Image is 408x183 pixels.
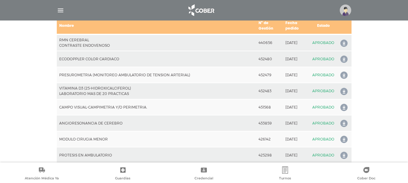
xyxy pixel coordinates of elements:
td: APROBADO [310,131,337,147]
td: APROBADO [310,34,337,51]
td: [DATE] [283,99,310,115]
td: APROBADO [310,99,337,115]
span: Turnos [279,176,291,181]
td: N° de Gestión [256,18,283,34]
img: Cober_menu-lines-white.svg [57,7,64,14]
td: MODULO CIRUGIA MENOR [57,131,256,147]
td: APROBADO [310,67,337,83]
td: PRESUROMETRIA (MONITOREO AMBULATORIO DE TENSION ARTERIAL) [57,67,256,83]
td: [DATE] [283,67,310,83]
td: 433859 [256,115,283,131]
td: [DATE] [283,34,310,51]
td: 426142 [256,131,283,147]
a: Credencial [163,166,245,182]
span: Cober Doc [357,176,375,181]
td: 440656 [256,34,283,51]
td: [DATE] [283,115,310,131]
a: Atención Médica Ya [1,166,82,182]
span: Credencial [194,176,213,181]
td: 452483 [256,83,283,99]
td: 452479 [256,67,283,83]
span: Atención Médica Ya [25,176,59,181]
td: 451568 [256,99,283,115]
td: APROBADO [310,147,337,163]
td: PROTESIS EN AMBULATORIO [57,147,256,163]
span: Guardias [115,176,130,181]
td: VITAMINA D3 (25-HIDROXICALCIFEROL) LABORATORIO MAS DE 20 PRACTICAS [57,83,256,99]
td: RMN CEREBRAL CONTRASTE ENDOVENOSO [57,34,256,51]
td: Fecha pedido [283,18,310,34]
a: Turnos [245,166,326,182]
a: Guardias [82,166,164,182]
td: 452480 [256,51,283,67]
td: 425298 [256,147,283,163]
td: ANGIORESONANCIA DE CEREBRO [57,115,256,131]
td: [DATE] [283,51,310,67]
td: Estado [310,18,337,34]
td: APROBADO [310,83,337,99]
td: ECODOPPLER COLOR CARDIACO [57,51,256,67]
td: CAMPO VISUAL-CAMPIMETRIA Y/O PERIMETRIA. [57,99,256,115]
img: profile-placeholder.svg [340,5,351,16]
td: [DATE] [283,83,310,99]
img: logo_cober_home-white.png [185,3,217,17]
td: [DATE] [283,147,310,163]
td: Nombre [57,18,256,34]
td: APROBADO [310,115,337,131]
a: Cober Doc [326,166,407,182]
td: [DATE] [283,131,310,147]
td: APROBADO [310,51,337,67]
